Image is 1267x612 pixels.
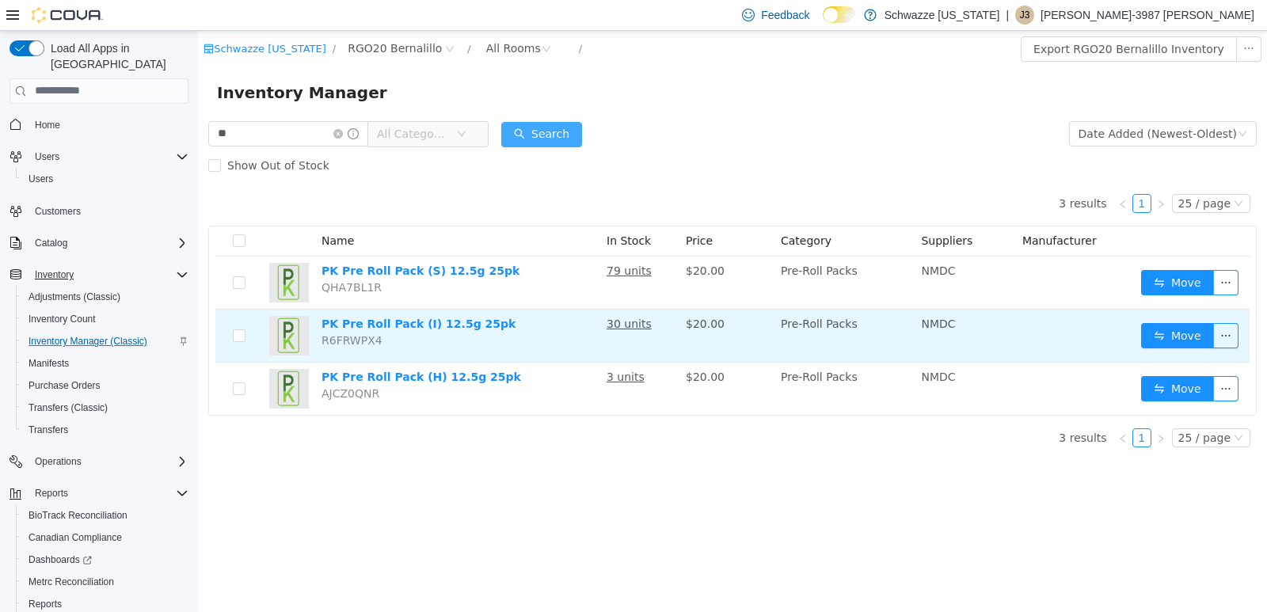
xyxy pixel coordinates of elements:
[35,119,60,131] span: Home
[881,91,1039,115] div: Date Added (Newest-Oldest)
[29,576,114,588] span: Metrc Reconciliation
[409,340,447,352] u: 3 units
[823,23,824,24] span: Dark Mode
[29,291,120,303] span: Adjustments (Classic)
[823,6,1039,31] button: Export RGO20 Bernalillo Inventory
[16,397,195,419] button: Transfers (Classic)
[29,424,68,436] span: Transfers
[22,354,188,373] span: Manifests
[935,164,953,181] a: 1
[409,287,454,299] u: 30 units
[16,419,195,441] button: Transfers
[35,487,68,500] span: Reports
[22,420,74,439] a: Transfers
[29,202,87,221] a: Customers
[22,572,120,591] a: Metrc Reconciliation
[583,203,633,216] span: Category
[488,234,527,246] span: $20.00
[29,116,67,135] a: Home
[1015,292,1041,317] button: icon: ellipsis
[723,287,757,299] span: NMDC
[22,572,188,591] span: Metrc Reconciliation
[29,357,69,370] span: Manifests
[885,6,1000,25] p: Schwazze [US_STATE]
[934,397,953,416] li: 1
[1020,6,1030,25] span: J3
[1040,98,1049,109] i: icon: down
[16,504,195,526] button: BioTrack Reconciliation
[22,528,188,547] span: Canadian Compliance
[980,398,1033,416] div: 25 / page
[29,335,147,348] span: Inventory Manager (Classic)
[1038,6,1063,31] button: icon: ellipsis
[3,232,195,254] button: Catalog
[269,12,272,24] span: /
[861,397,908,416] li: 3 results
[22,420,188,439] span: Transfers
[29,401,108,414] span: Transfers (Classic)
[943,292,1016,317] button: icon: swapMove
[915,397,934,416] li: Previous Page
[915,163,934,182] li: Previous Page
[1036,168,1045,179] i: icon: down
[3,200,195,222] button: Customers
[6,12,128,24] a: icon: shopSchwazze [US_STATE]
[488,340,527,352] span: $20.00
[409,234,454,246] u: 79 units
[22,528,128,547] a: Canadian Compliance
[1036,402,1045,413] i: icon: down
[16,168,195,190] button: Users
[1015,6,1034,25] div: Jodi-3987 Jansen
[1015,239,1041,264] button: icon: ellipsis
[22,332,154,351] a: Inventory Manager (Classic)
[3,146,195,168] button: Users
[124,234,322,246] a: PK Pre Roll Pack (S) 12.5g 25pk
[723,203,774,216] span: Suppliers
[3,264,195,286] button: Inventory
[16,549,195,571] a: Dashboards
[29,115,188,135] span: Home
[920,169,930,178] i: icon: left
[288,6,343,29] div: All Rooms
[29,379,101,392] span: Purchase Orders
[23,128,138,141] span: Show Out of Stock
[861,163,908,182] li: 3 results
[1006,6,1009,25] p: |
[22,506,134,525] a: BioTrack Reconciliation
[71,338,111,378] img: PK Pre Roll Pack (H) 12.5g 25pk hero shot
[16,330,195,352] button: Inventory Manager (Classic)
[381,12,384,24] span: /
[823,6,856,23] input: Dark Mode
[124,203,156,216] span: Name
[22,310,188,329] span: Inventory Count
[1041,6,1254,25] p: [PERSON_NAME]-3987 [PERSON_NAME]
[22,398,114,417] a: Transfers (Classic)
[824,203,899,216] span: Manufacturer
[32,7,103,23] img: Cova
[22,169,188,188] span: Users
[16,571,195,593] button: Metrc Reconciliation
[29,234,188,253] span: Catalog
[22,506,188,525] span: BioTrack Reconciliation
[22,550,98,569] a: Dashboards
[576,279,717,332] td: Pre-Roll Packs
[44,40,188,72] span: Load All Apps in [GEOGRAPHIC_DATA]
[35,455,82,468] span: Operations
[761,7,809,23] span: Feedback
[35,205,81,218] span: Customers
[135,98,145,108] i: icon: close-circle
[576,332,717,384] td: Pre-Roll Packs
[35,150,59,163] span: Users
[29,509,127,522] span: BioTrack Reconciliation
[29,147,188,166] span: Users
[29,452,188,471] span: Operations
[22,354,75,373] a: Manifests
[16,286,195,308] button: Adjustments (Classic)
[124,356,181,369] span: AJCZ0QNR
[150,97,161,108] i: icon: info-circle
[22,169,59,188] a: Users
[16,352,195,374] button: Manifests
[943,239,1016,264] button: icon: swapMove
[22,310,102,329] a: Inventory Count
[16,374,195,397] button: Purchase Orders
